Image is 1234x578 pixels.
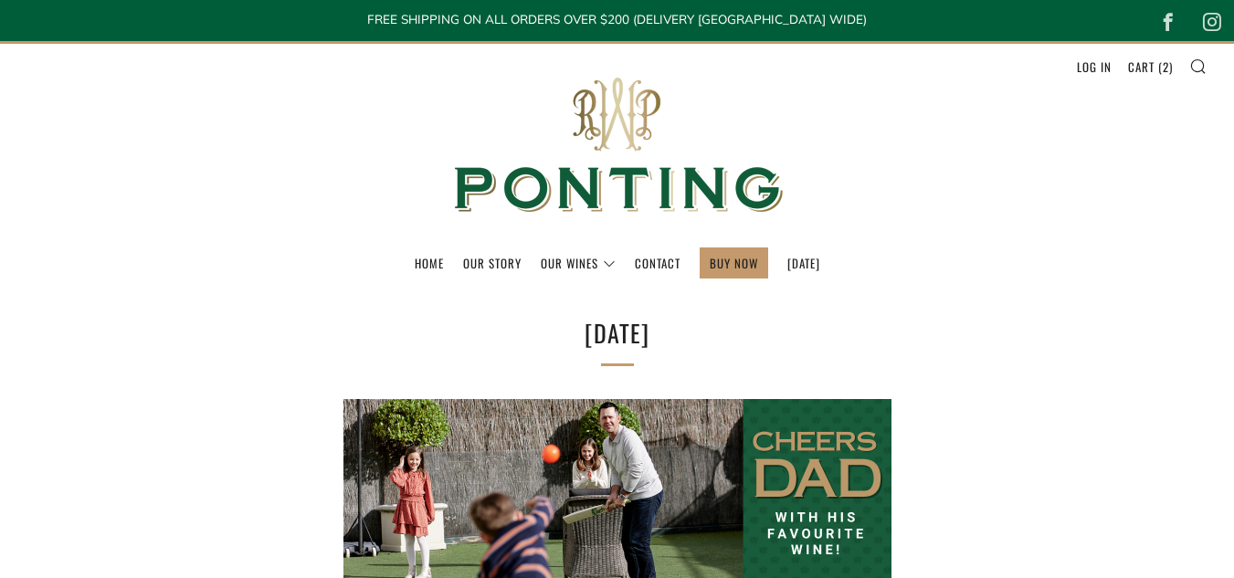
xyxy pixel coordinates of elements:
[710,248,758,278] a: BUY NOW
[435,44,800,247] img: Ponting Wines
[1077,52,1112,81] a: Log in
[415,248,444,278] a: Home
[1128,52,1173,81] a: Cart (2)
[635,248,680,278] a: Contact
[463,248,522,278] a: Our Story
[343,312,891,355] h1: [DATE]
[1163,58,1169,76] span: 2
[541,248,616,278] a: Our Wines
[787,248,820,278] a: [DATE]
